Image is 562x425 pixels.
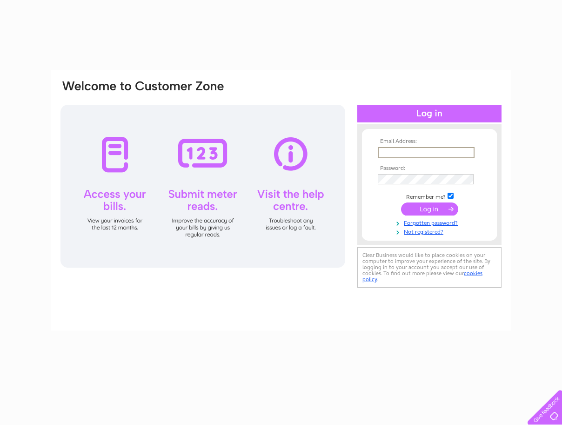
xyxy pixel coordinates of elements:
a: cookies policy [362,270,482,283]
th: Email Address: [375,138,483,145]
td: Remember me? [375,191,483,201]
a: Forgotten password? [378,218,483,227]
a: Not registered? [378,227,483,236]
input: Submit [401,202,458,216]
div: Clear Business would like to place cookies on your computer to improve your experience of the sit... [357,247,502,288]
th: Password: [375,165,483,172]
